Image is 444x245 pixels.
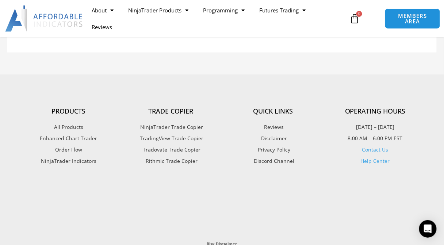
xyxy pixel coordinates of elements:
a: Help Center [361,157,390,164]
span: Reviews [263,122,284,132]
a: Enhanced Chart Trader [18,134,120,143]
a: About [84,2,121,19]
p: [DATE] – [DATE] [324,122,426,132]
nav: Menu [84,2,347,35]
span: Rithmic Trade Copier [144,156,198,166]
a: Discord Channel [222,156,324,166]
a: Tradovate Trade Copier [120,145,222,154]
p: 8:00 AM – 6:00 PM EST [324,134,426,143]
span: Disclaimer [259,134,287,143]
span: NinjaTrader Indicators [41,156,96,166]
a: Privacy Policy [222,145,324,154]
span: MEMBERS AREA [393,13,433,24]
a: Futures Trading [252,2,313,19]
a: Programming [196,2,252,19]
a: Reviews [84,19,119,35]
span: Order Flow [55,145,82,154]
a: 0 [338,8,371,29]
a: TradingView Trade Copier [120,134,222,143]
h4: Trade Copier [120,107,222,115]
span: 0 [356,11,362,17]
a: NinjaTrader Products [121,2,196,19]
a: Contact Us [362,146,388,153]
a: NinjaTrader Trade Copier [120,122,222,132]
a: Disclaimer [222,134,324,143]
span: TradingView Trade Copier [138,134,204,143]
h4: Operating Hours [324,107,426,115]
div: Open Intercom Messenger [419,220,437,238]
a: MEMBERS AREA [385,8,441,29]
h4: Products [18,107,120,115]
a: Order Flow [18,145,120,154]
a: Reviews [222,122,324,132]
span: All Products [54,122,83,132]
span: Enhanced Chart Trader [40,134,97,143]
a: Rithmic Trade Copier [120,156,222,166]
a: NinjaTrader Indicators [18,156,120,166]
span: NinjaTrader Trade Copier [139,122,203,132]
iframe: Customer reviews powered by Trustpilot [18,182,426,233]
a: All Products [18,122,120,132]
h4: Quick Links [222,107,324,115]
span: Tradovate Trade Copier [141,145,201,154]
img: LogoAI | Affordable Indicators – NinjaTrader [5,5,84,32]
span: Privacy Policy [256,145,290,154]
span: Discord Channel [252,156,294,166]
